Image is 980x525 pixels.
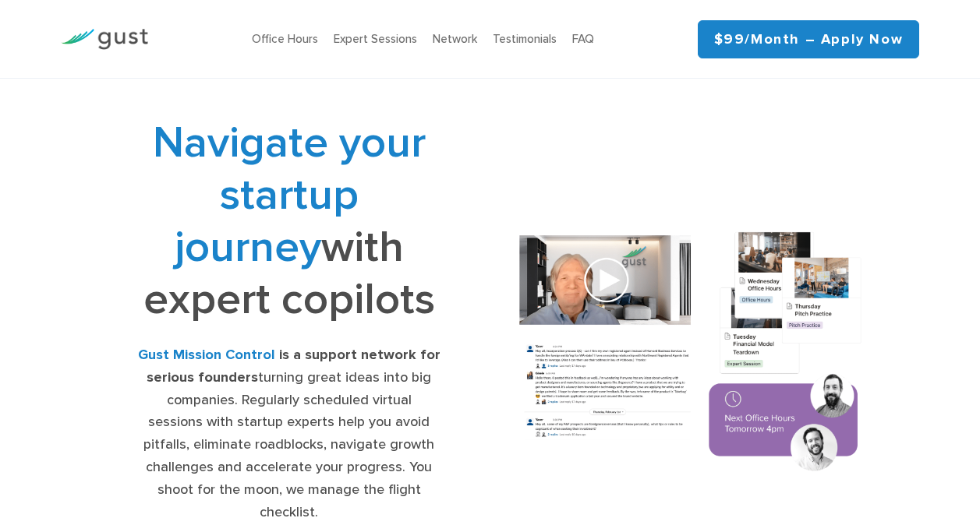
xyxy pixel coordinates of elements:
[334,32,417,46] a: Expert Sessions
[137,344,440,523] div: turning great ideas into big companies. Regularly scheduled virtual sessions with startup experts...
[147,347,440,386] strong: is a support network for serious founders
[433,32,477,46] a: Network
[698,20,920,58] a: $99/month – Apply Now
[61,29,148,50] img: Gust Logo
[153,117,426,273] span: Navigate your startup journey
[137,117,440,326] h1: with expert copilots
[252,32,318,46] a: Office Hours
[493,32,557,46] a: Testimonials
[501,218,880,488] img: Composition of calendar events, a video call presentation, and chat rooms
[572,32,594,46] a: FAQ
[138,347,275,363] strong: Gust Mission Control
